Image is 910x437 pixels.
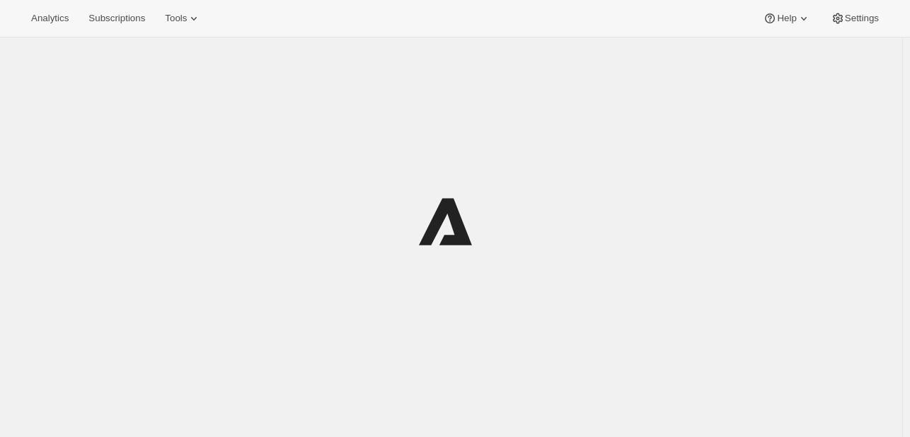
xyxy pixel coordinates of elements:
[23,8,77,28] button: Analytics
[156,8,209,28] button: Tools
[165,13,187,24] span: Tools
[845,13,879,24] span: Settings
[31,13,69,24] span: Analytics
[822,8,887,28] button: Settings
[754,8,819,28] button: Help
[777,13,796,24] span: Help
[88,13,145,24] span: Subscriptions
[80,8,154,28] button: Subscriptions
